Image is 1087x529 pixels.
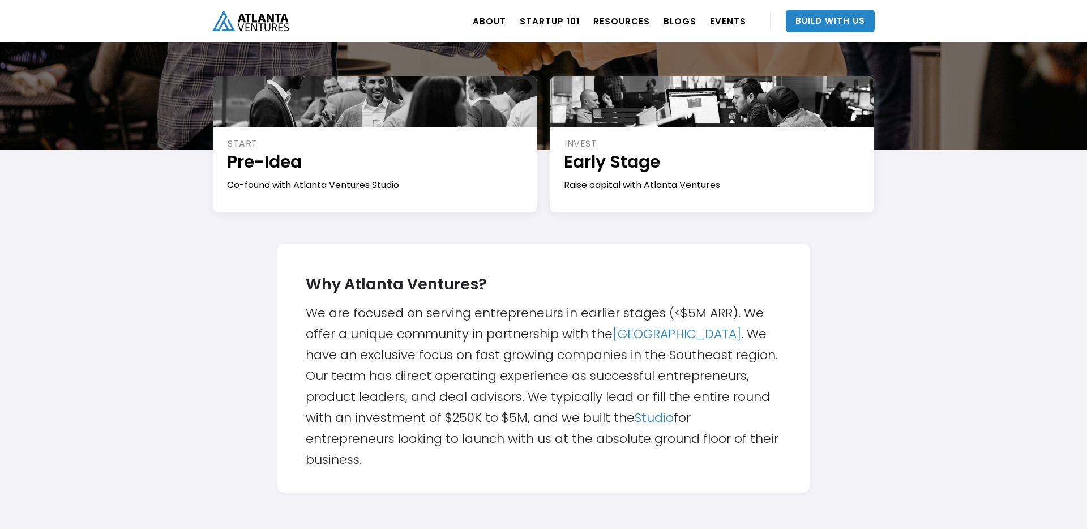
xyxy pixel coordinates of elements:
div: INVEST [564,138,861,150]
div: Co-found with Atlanta Ventures Studio [227,179,524,191]
a: Startup 101 [520,5,580,37]
a: ABOUT [473,5,506,37]
a: Studio [635,409,674,426]
a: Build With Us [786,10,875,32]
div: Raise capital with Atlanta Ventures [564,179,861,191]
div: We are focused on serving entrepreneurs in earlier stages (<$5M ARR). We offer a unique community... [306,266,781,470]
h1: Early Stage [564,150,861,173]
div: START [228,138,524,150]
h1: Pre-Idea [227,150,524,173]
a: INVESTEarly StageRaise capital with Atlanta Ventures [550,76,874,212]
a: RESOURCES [593,5,650,37]
a: STARTPre-IdeaCo-found with Atlanta Ventures Studio [213,76,537,212]
a: [GEOGRAPHIC_DATA] [613,325,741,343]
a: BLOGS [664,5,696,37]
strong: Why Atlanta Ventures? [306,274,487,295]
a: EVENTS [710,5,746,37]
